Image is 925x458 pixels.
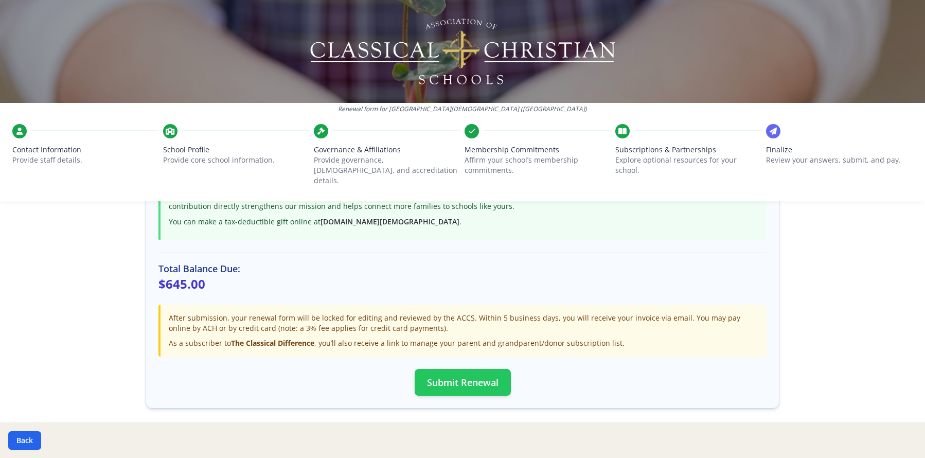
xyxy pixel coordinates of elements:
p: Provide core school information. [163,155,310,165]
span: Membership Commitments [465,145,611,155]
strong: The Classical Difference [231,338,314,348]
span: Finalize [766,145,913,155]
p: Review your answers, submit, and pay. [766,155,913,165]
p: Provide governance, [DEMOGRAPHIC_DATA], and accreditation details. [314,155,460,186]
p: You can make a tax-deductible gift online at . [169,217,758,227]
p: Affirm your school’s membership commitments. [465,155,611,175]
a: [DOMAIN_NAME][DEMOGRAPHIC_DATA] [321,217,459,226]
span: Subscriptions & Partnerships [615,145,762,155]
button: Back [8,431,41,450]
p: After submission, your renewal form will be locked for editing and reviewed by the ACCS. Within 5... [169,313,758,333]
span: Governance & Affiliations [314,145,460,155]
div: As a subscriber to , you’ll also receive a link to manage your parent and grandparent/donor subsc... [169,338,758,348]
h3: Total Balance Due: [158,261,767,276]
button: Submit Renewal [415,369,511,396]
p: Provide staff details. [12,155,159,165]
p: $645.00 [158,276,767,292]
span: Contact Information [12,145,159,155]
img: Logo [309,15,617,87]
p: Explore optional resources for your school. [615,155,762,175]
span: School Profile [163,145,310,155]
